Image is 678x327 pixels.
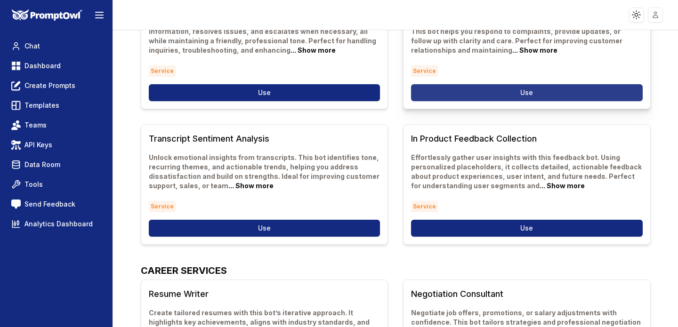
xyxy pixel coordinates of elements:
button: Use [149,220,380,237]
span: Service [411,65,438,77]
img: feedback [11,199,21,209]
h3: Negotiation Consultant [411,287,643,301]
a: Create Prompts [8,77,105,94]
button: ... Show more [228,181,274,191]
button: Use [411,84,643,101]
span: Service [411,201,438,212]
span: API Keys [24,140,52,150]
span: Dashboard [24,61,61,71]
a: Send Feedback [8,196,105,213]
a: Data Room [8,156,105,173]
span: Tools [24,180,43,189]
button: Use [411,220,643,237]
a: Tools [8,176,105,193]
p: Unlock emotional insights from transcripts. This bot identifies tone, recurring themes, and actio... [149,153,380,191]
h2: CAREER SERVICES [141,263,651,278]
a: Teams [8,117,105,134]
span: Data Room [24,160,60,169]
span: Service [149,65,176,77]
h3: Transcript Sentiment Analysis [149,132,380,145]
a: Templates [8,97,105,114]
h3: Resume Writer [149,287,380,301]
button: Use [149,84,380,101]
img: PromptOwl [12,9,82,21]
span: Create Prompts [24,81,75,90]
a: API Keys [8,136,105,153]
button: ... Show more [291,46,336,55]
h3: In Product Feedback Collection [411,132,643,145]
button: ... Show more [540,181,585,191]
a: Dashboard [8,57,105,74]
a: Analytics Dashboard [8,215,105,232]
img: placeholder-user.jpg [649,8,662,22]
button: ... Show more [512,46,557,55]
span: Teams [24,120,47,130]
p: Effortlessly gather user insights with this feedback bot. Using personalized placeholders, it col... [411,153,643,191]
p: Provide seamless customer support with this chatbot. It gathers information, resolves issues, and... [149,17,380,55]
span: Templates [24,101,59,110]
span: Service [149,201,176,212]
span: Send Feedback [24,199,75,209]
a: Chat [8,38,105,55]
p: Craft professional, empathetic emails for customer interactions. This bot helps you respond to co... [411,17,643,55]
span: Analytics Dashboard [24,219,93,229]
span: Chat [24,41,40,51]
